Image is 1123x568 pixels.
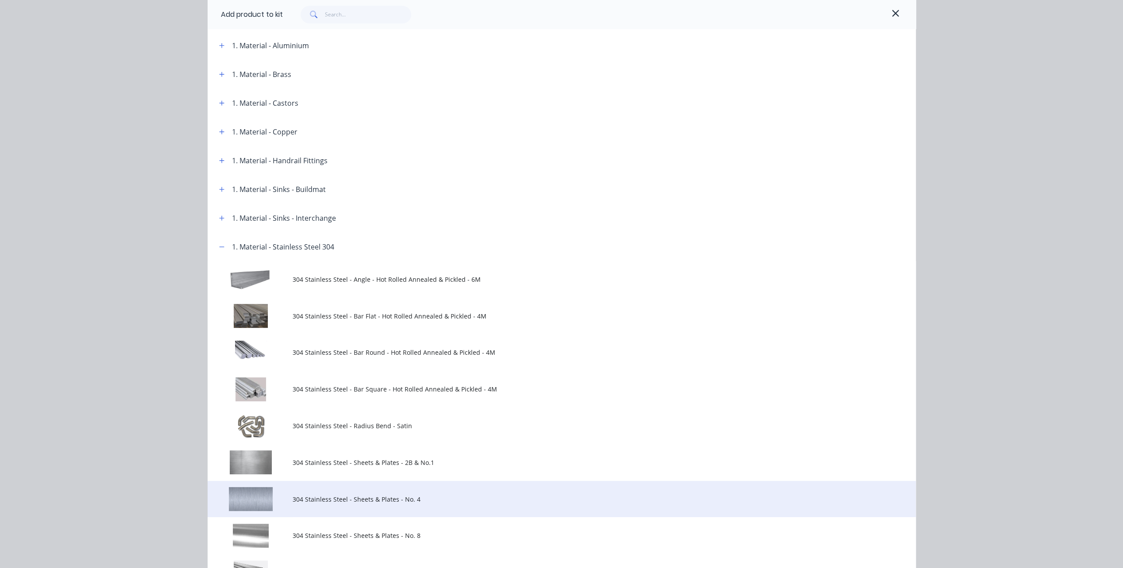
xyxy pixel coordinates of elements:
span: 304 Stainless Steel - Bar Square - Hot Rolled Annealed & Pickled - 4M [293,384,791,394]
div: 1. Material - Aluminium [232,40,309,51]
span: 304 Stainless Steel - Sheets & Plates - No. 8 [293,531,791,540]
div: 1. Material - Sinks - Interchange [232,213,336,223]
div: 1. Material - Copper [232,127,297,137]
div: 1. Material - Sinks - Buildmat [232,184,326,195]
div: 1. Material - Castors [232,98,298,108]
span: 304 Stainless Steel - Sheets & Plates - No. 4 [293,495,791,504]
span: 304 Stainless Steel - Sheets & Plates - 2B & No.1 [293,458,791,467]
div: 1. Material - Stainless Steel 304 [232,242,334,252]
input: Search... [325,6,411,23]
span: 304 Stainless Steel - Bar Round - Hot Rolled Annealed & Pickled - 4M [293,348,791,357]
div: 1. Material - Brass [232,69,291,80]
div: Add product to kit [221,9,283,20]
span: 304 Stainless Steel - Bar Flat - Hot Rolled Annealed & Pickled - 4M [293,311,791,321]
span: 304 Stainless Steel - Radius Bend - Satin [293,421,791,430]
div: 1. Material - Handrail Fittings [232,155,328,166]
span: 304 Stainless Steel - Angle - Hot Rolled Annealed & Pickled - 6M [293,275,791,284]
